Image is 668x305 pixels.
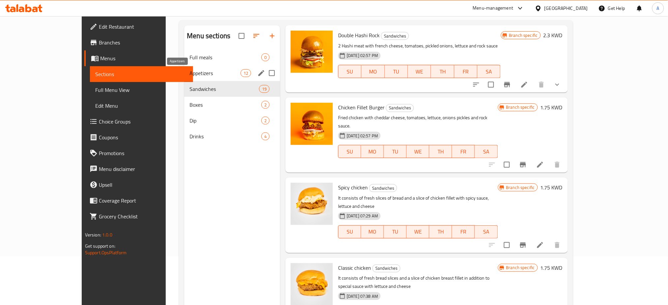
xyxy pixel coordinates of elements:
[480,67,498,76] span: SA
[361,225,384,238] button: MO
[411,67,428,76] span: WE
[241,69,251,77] div: items
[544,5,588,12] div: [GEOGRAPHIC_DATA]
[95,102,188,110] span: Edit Menu
[536,241,544,249] a: Edit menu item
[84,50,193,66] a: Menus
[540,103,563,112] h6: 1.75 KWD
[338,114,498,130] p: Fried chicken with cheddar cheese, tomatoes, lettuce, onions pickles and rock sauce.
[364,227,381,236] span: MO
[261,53,270,61] div: items
[484,78,498,92] span: Select to update
[429,145,452,158] button: TH
[344,213,381,219] span: [DATE] 07:29 AM
[549,237,565,253] button: delete
[84,114,193,129] a: Choice Groups
[261,101,270,109] div: items
[338,274,498,291] p: It consists of fresh bread slices and a slice of chicken breast fillet in addition to special sau...
[341,147,359,156] span: SU
[184,113,280,128] div: Dip2
[189,132,261,140] span: Drinks
[344,133,381,139] span: [DATE] 02:57 PM
[520,81,528,89] a: Edit menu item
[455,147,472,156] span: FR
[385,65,408,78] button: TU
[189,85,259,93] span: Sandwiches
[262,102,269,108] span: 2
[189,69,241,77] span: Appetizers
[386,104,414,112] span: Sandwiches
[341,227,359,236] span: SU
[387,227,404,236] span: TU
[409,227,427,236] span: WE
[500,158,514,172] span: Select to update
[408,65,431,78] button: WE
[338,30,380,40] span: Double Hashi Rock
[84,145,193,161] a: Promotions
[534,77,549,93] button: delete
[478,65,501,78] button: SA
[455,227,472,236] span: FR
[344,52,381,59] span: [DATE] 02:57 PM
[85,248,127,257] a: Support.OpsPlatform
[235,29,248,43] span: Select all sections
[99,133,188,141] span: Coupons
[99,23,188,31] span: Edit Restaurant
[90,66,193,82] a: Sections
[262,133,269,140] span: 4
[409,147,427,156] span: WE
[369,184,397,192] span: Sandwiches
[386,104,414,112] div: Sandwiches
[99,118,188,125] span: Choice Groups
[373,264,400,272] span: Sandwiches
[338,182,368,192] span: Spicy chicken
[184,81,280,97] div: Sandwiches19
[291,103,333,145] img: Chicken Fillet Burger
[475,225,498,238] button: SA
[189,117,261,125] div: Dip
[504,264,537,271] span: Branch specific
[189,101,261,109] span: Boxes
[99,165,188,173] span: Menu disclaimer
[256,68,266,78] button: edit
[84,35,193,50] a: Branches
[454,65,478,78] button: FR
[432,147,450,156] span: TH
[500,238,514,252] span: Select to update
[434,67,451,76] span: TH
[90,98,193,114] a: Edit Menu
[338,65,362,78] button: SU
[468,77,484,93] button: sort-choices
[102,231,113,239] span: 1.0.0
[507,32,540,39] span: Branch specific
[84,193,193,208] a: Coverage Report
[189,53,261,61] span: Full meals
[381,32,409,40] div: Sandwiches
[543,31,563,40] h6: 2.3 KWD
[291,31,333,73] img: Double Hashi Rock
[84,161,193,177] a: Menu disclaimer
[261,117,270,125] div: items
[553,81,561,89] svg: Show Choices
[515,157,531,173] button: Branch-specific-item
[338,102,385,112] span: Chicken Fillet Burger
[388,67,405,76] span: TU
[364,67,382,76] span: MO
[384,145,407,158] button: TU
[99,197,188,205] span: Coverage Report
[364,147,381,156] span: MO
[99,181,188,189] span: Upsell
[431,65,454,78] button: TH
[262,118,269,124] span: 2
[536,161,544,169] a: Edit menu item
[262,54,269,61] span: 0
[99,212,188,220] span: Grocery Checklist
[341,67,359,76] span: SU
[84,19,193,35] a: Edit Restaurant
[338,263,371,273] span: Classic chicken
